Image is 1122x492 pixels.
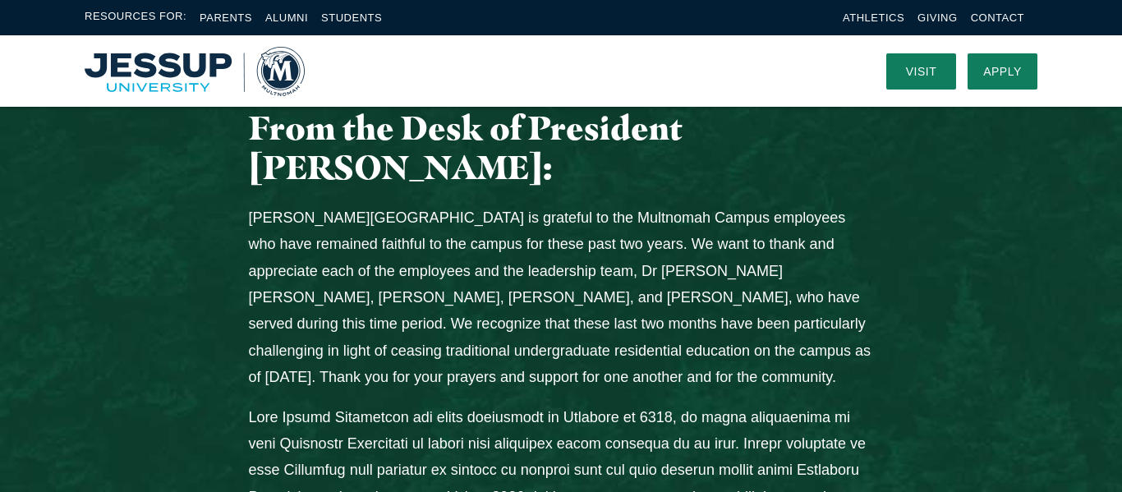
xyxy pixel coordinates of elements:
div: Move To ... [7,110,1115,125]
div: Sign out [7,80,1115,95]
div: Sort New > Old [7,21,1115,36]
a: Contact [971,11,1024,24]
a: Parents [200,11,252,24]
a: Apply [968,53,1037,90]
a: Giving [917,11,958,24]
div: Sort A > Z [7,7,1115,21]
a: Athletics [843,11,904,24]
div: Options [7,66,1115,80]
a: Alumni [265,11,308,24]
a: Visit [886,53,956,90]
div: Move To ... [7,36,1115,51]
div: Delete [7,51,1115,66]
div: Rename [7,95,1115,110]
span: From the Desk of President [PERSON_NAME]: [249,108,683,187]
span: Resources For: [85,8,186,27]
a: Home [85,47,305,96]
p: [PERSON_NAME][GEOGRAPHIC_DATA] is grateful to the Multnomah Campus employees who have remained fa... [249,205,874,391]
a: Students [321,11,382,24]
img: Multnomah University Logo [85,47,305,96]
